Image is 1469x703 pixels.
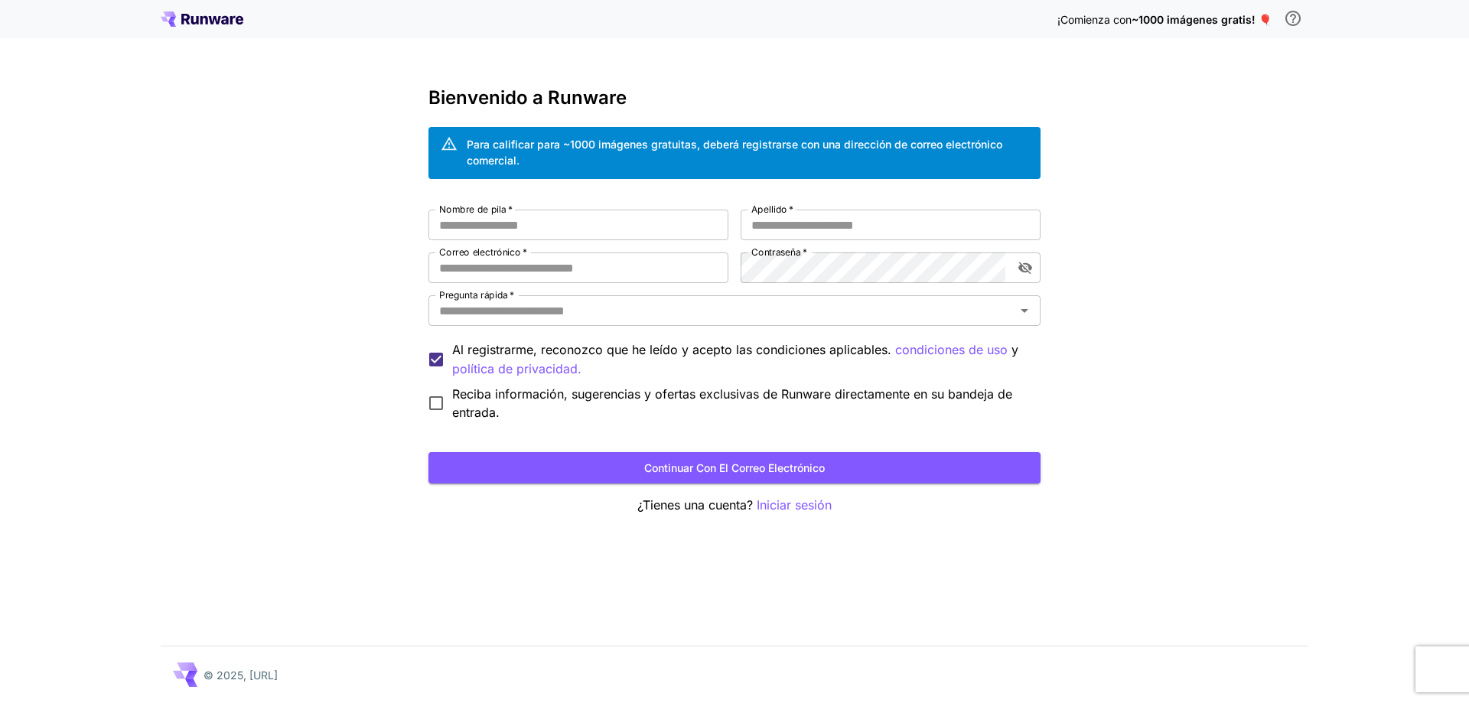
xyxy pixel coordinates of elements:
font: y [1011,342,1018,357]
font: Apellido [751,203,787,215]
button: Para calificar para obtener crédito gratuito, debe registrarse con una dirección de correo electr... [1278,3,1308,34]
button: alternar visibilidad de contraseña [1011,254,1039,282]
button: Al registrarme, reconozco que he leído y acepto las condiciones aplicables. condiciones de uso y [452,360,581,379]
font: Para calificar para ~1000 imágenes gratuitas, deberá registrarse con una dirección de correo elec... [467,138,1002,167]
font: Bienvenido a Runware [428,86,627,109]
font: Contraseña [751,246,801,258]
font: ~1000 imágenes gratis! 🎈 [1132,13,1272,26]
font: política de privacidad. [452,361,581,376]
font: © 2025, [URL] [204,669,278,682]
font: ¿Tienes una cuenta? [637,497,753,513]
button: Continuar con el correo electrónico [428,452,1041,483]
button: Al registrarme, reconozco que he leído y acepto las condiciones aplicables. y política de privaci... [895,340,1008,360]
font: ¡Comienza con [1057,13,1132,26]
button: Abierto [1014,300,1035,321]
font: Correo electrónico [439,246,521,258]
button: Iniciar sesión [757,496,832,515]
font: condiciones de uso [895,342,1008,357]
font: Continuar con el correo electrónico [644,461,825,474]
font: Nombre de pila [439,203,506,215]
font: Reciba información, sugerencias y ofertas exclusivas de Runware directamente en su bandeja de ent... [452,386,1012,420]
font: Pregunta rápida [439,289,508,301]
font: Al registrarme, reconozco que he leído y acepto las condiciones aplicables. [452,342,891,357]
font: Iniciar sesión [757,497,832,513]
